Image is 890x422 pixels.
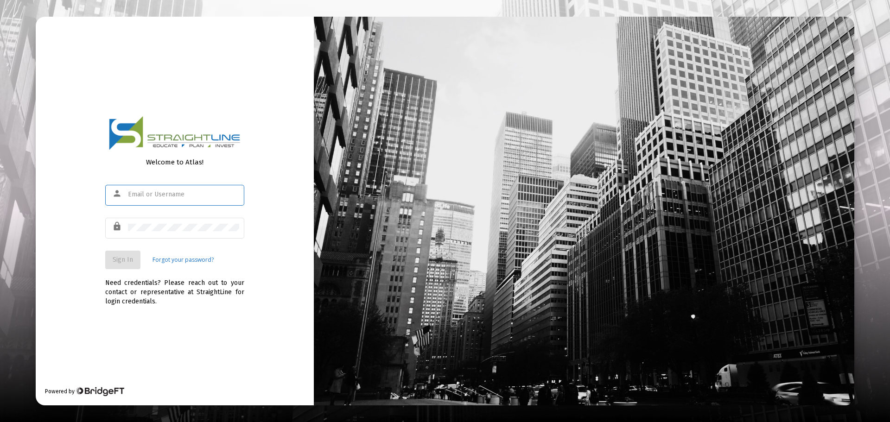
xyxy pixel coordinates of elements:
button: Sign In [105,251,140,269]
input: Email or Username [128,191,239,198]
div: Need credentials? Please reach out to your contact or representative at StraightLine for login cr... [105,269,244,306]
mat-icon: lock [112,221,123,232]
div: Welcome to Atlas! [105,157,244,167]
img: Logo [109,116,241,151]
span: Sign In [113,256,133,264]
a: Forgot your password? [153,255,214,265]
mat-icon: person [112,188,123,199]
div: Powered by [45,387,124,396]
img: Bridge Financial Technology Logo [76,387,124,396]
